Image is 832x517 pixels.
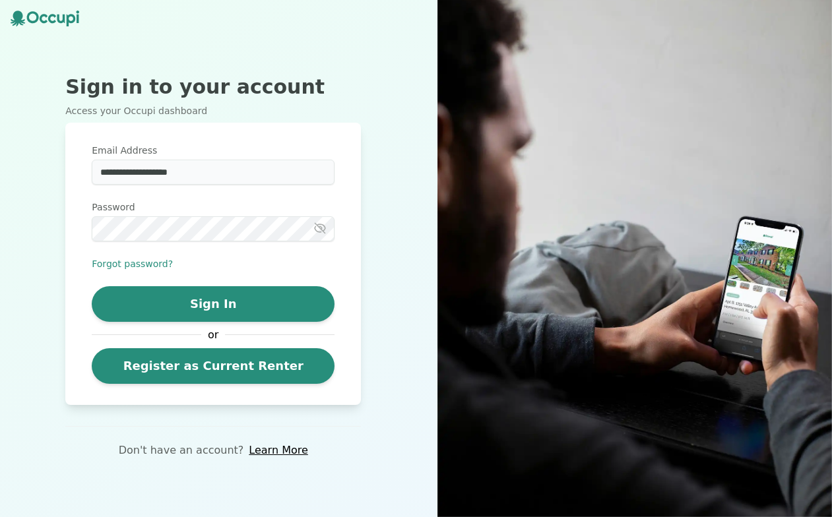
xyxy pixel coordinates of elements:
h2: Sign in to your account [65,75,361,99]
button: Sign In [92,286,335,322]
p: Don't have an account? [119,442,244,458]
label: Email Address [92,144,335,157]
label: Password [92,200,335,214]
a: Learn More [249,442,307,458]
a: Register as Current Renter [92,348,335,384]
button: Forgot password? [92,257,173,270]
span: or [201,327,225,343]
p: Access your Occupi dashboard [65,104,361,117]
